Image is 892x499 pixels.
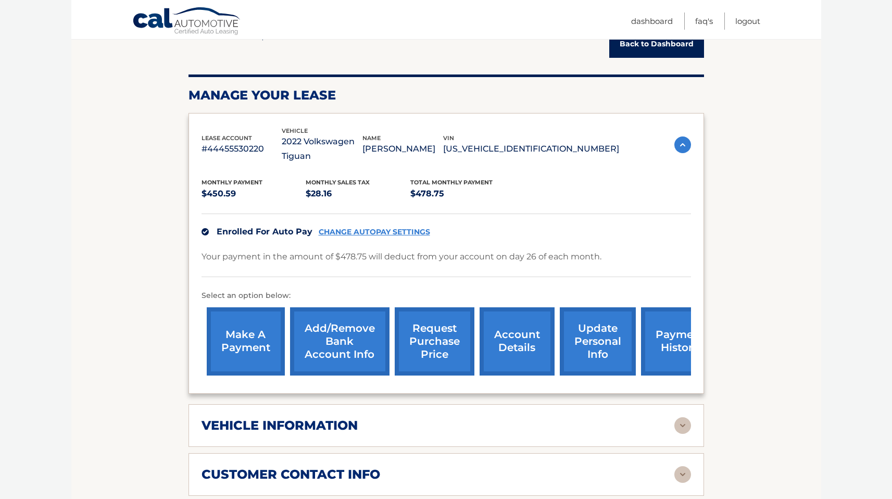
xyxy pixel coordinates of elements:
a: Cal Automotive [132,7,242,37]
p: 2022 Volkswagen Tiguan [282,134,362,164]
p: #44455530220 [202,142,282,156]
span: lease account [202,134,252,142]
span: name [362,134,381,142]
p: $28.16 [306,186,410,201]
p: Select an option below: [202,290,691,302]
a: FAQ's [695,13,713,30]
a: Logout [735,13,760,30]
a: make a payment [207,307,285,376]
p: [US_VEHICLE_IDENTIFICATION_NUMBER] [443,142,619,156]
h2: Manage Your Lease [189,88,704,103]
a: Dashboard [631,13,673,30]
img: accordion-rest.svg [674,466,691,483]
span: Total Monthly Payment [410,179,493,186]
h2: vehicle information [202,418,358,433]
p: [PERSON_NAME] [362,142,443,156]
span: Monthly sales Tax [306,179,370,186]
a: payment history [641,307,719,376]
a: request purchase price [395,307,474,376]
p: $450.59 [202,186,306,201]
span: Monthly Payment [202,179,262,186]
h2: customer contact info [202,467,380,482]
img: accordion-rest.svg [674,417,691,434]
p: Your payment in the amount of $478.75 will deduct from your account on day 26 of each month. [202,250,601,264]
a: Add/Remove bank account info [290,307,390,376]
a: update personal info [560,307,636,376]
span: Enrolled For Auto Pay [217,227,312,236]
a: CHANGE AUTOPAY SETTINGS [319,228,430,236]
a: account details [480,307,555,376]
img: check.svg [202,228,209,235]
a: Back to Dashboard [609,30,704,58]
p: $478.75 [410,186,515,201]
img: accordion-active.svg [674,136,691,153]
span: vehicle [282,127,308,134]
span: vin [443,134,454,142]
